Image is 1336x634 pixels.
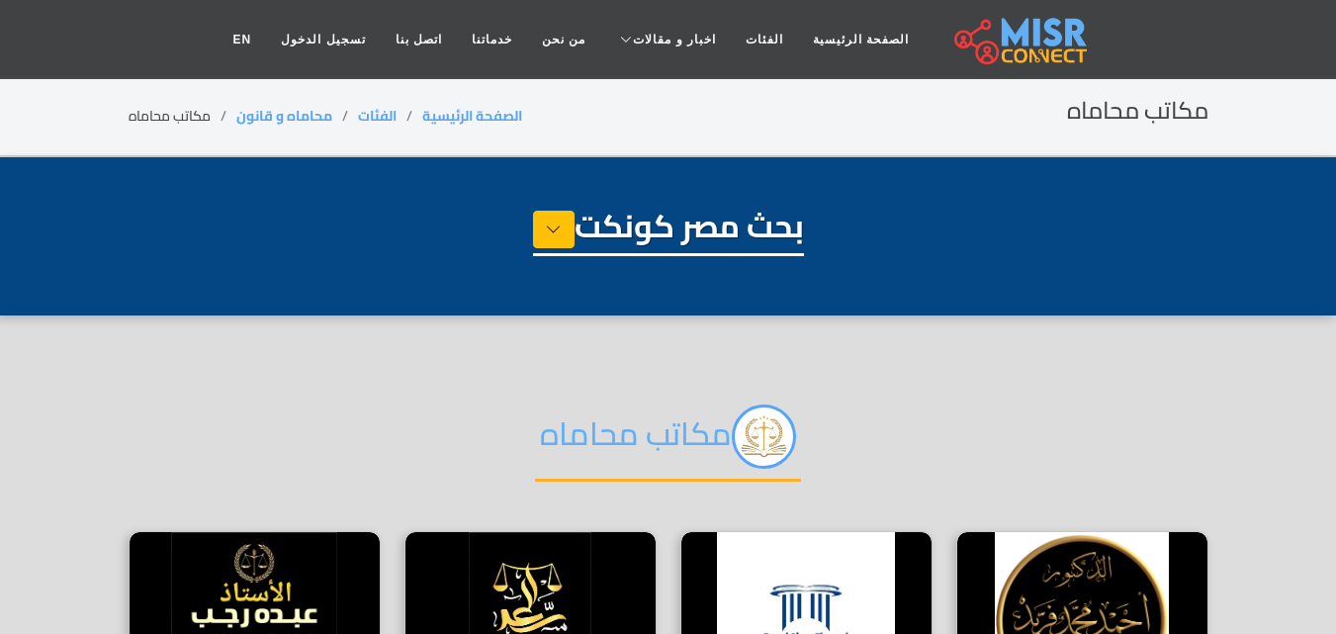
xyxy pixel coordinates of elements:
a: الفئات [731,21,798,58]
img: main.misr_connect [954,15,1087,64]
h2: مكاتب محاماه [535,405,801,482]
h2: مكاتب محاماه [1067,97,1208,126]
a: الصفحة الرئيسية [422,103,522,129]
h1: بحث مصر كونكت [533,207,804,256]
img: vpmUFU2mD4VAru4sI2Ej.png [732,405,796,469]
span: اخبار و مقالات [633,31,716,48]
a: خدماتنا [457,21,527,58]
a: من نحن [527,21,600,58]
a: تسجيل الدخول [266,21,380,58]
a: اخبار و مقالات [600,21,731,58]
a: الصفحة الرئيسية [798,21,924,58]
a: الفئات [358,103,397,129]
a: EN [219,21,267,58]
a: اتصل بنا [381,21,457,58]
a: محاماه و قانون [236,103,332,129]
li: مكاتب محاماه [129,106,236,127]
